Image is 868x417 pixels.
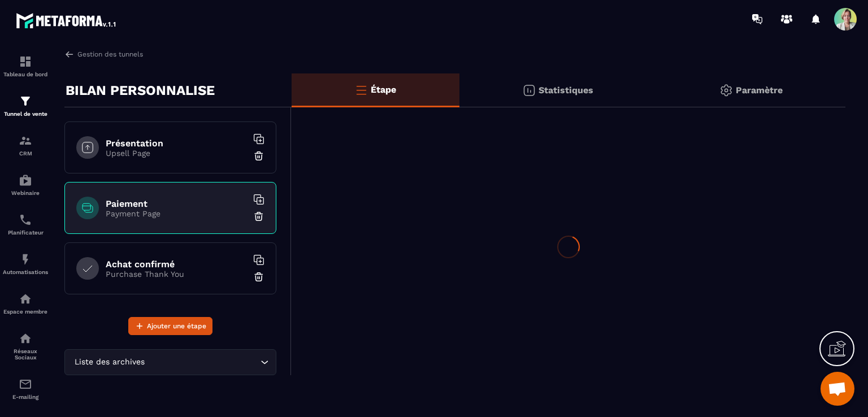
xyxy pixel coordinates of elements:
h6: Présentation [106,138,247,149]
a: formationformationTunnel de vente [3,86,48,125]
img: trash [253,271,264,283]
img: scheduler [19,213,32,227]
div: Search for option [64,349,276,375]
p: Purchase Thank You [106,270,247,279]
a: emailemailE-mailing [3,369,48,409]
img: automations [19,173,32,187]
a: Ouvrir le chat [821,372,854,406]
a: formationformationTableau de bord [3,46,48,86]
p: Tunnel de vente [3,111,48,117]
p: Webinaire [3,190,48,196]
a: social-networksocial-networkRéseaux Sociaux [3,323,48,369]
p: Réseaux Sociaux [3,348,48,360]
button: Ajouter une étape [128,317,212,335]
p: CRM [3,150,48,157]
a: automationsautomationsWebinaire [3,165,48,205]
img: logo [16,10,118,31]
a: automationsautomationsEspace membre [3,284,48,323]
img: automations [19,253,32,266]
img: social-network [19,332,32,345]
img: bars-o.4a397970.svg [354,83,368,97]
p: BILAN PERSONNALISE [66,79,215,102]
a: automationsautomationsAutomatisations [3,244,48,284]
span: Ajouter une étape [147,320,206,332]
p: Payment Page [106,209,247,218]
p: E-mailing [3,394,48,400]
a: formationformationCRM [3,125,48,165]
span: Liste des archives [72,356,147,368]
input: Search for option [147,356,258,368]
p: Upsell Page [106,149,247,158]
p: Étape [371,84,396,95]
img: formation [19,94,32,108]
a: schedulerschedulerPlanificateur [3,205,48,244]
img: automations [19,292,32,306]
p: Automatisations [3,269,48,275]
img: arrow [64,49,75,59]
p: Paramètre [736,85,783,95]
img: setting-gr.5f69749f.svg [719,84,733,97]
img: email [19,377,32,391]
img: formation [19,134,32,147]
img: trash [253,150,264,162]
h6: Paiement [106,198,247,209]
img: formation [19,55,32,68]
p: Planificateur [3,229,48,236]
p: Espace membre [3,309,48,315]
p: Tableau de bord [3,71,48,77]
a: Gestion des tunnels [64,49,143,59]
img: stats.20deebd0.svg [522,84,536,97]
p: Statistiques [539,85,593,95]
h6: Achat confirmé [106,259,247,270]
img: trash [253,211,264,222]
